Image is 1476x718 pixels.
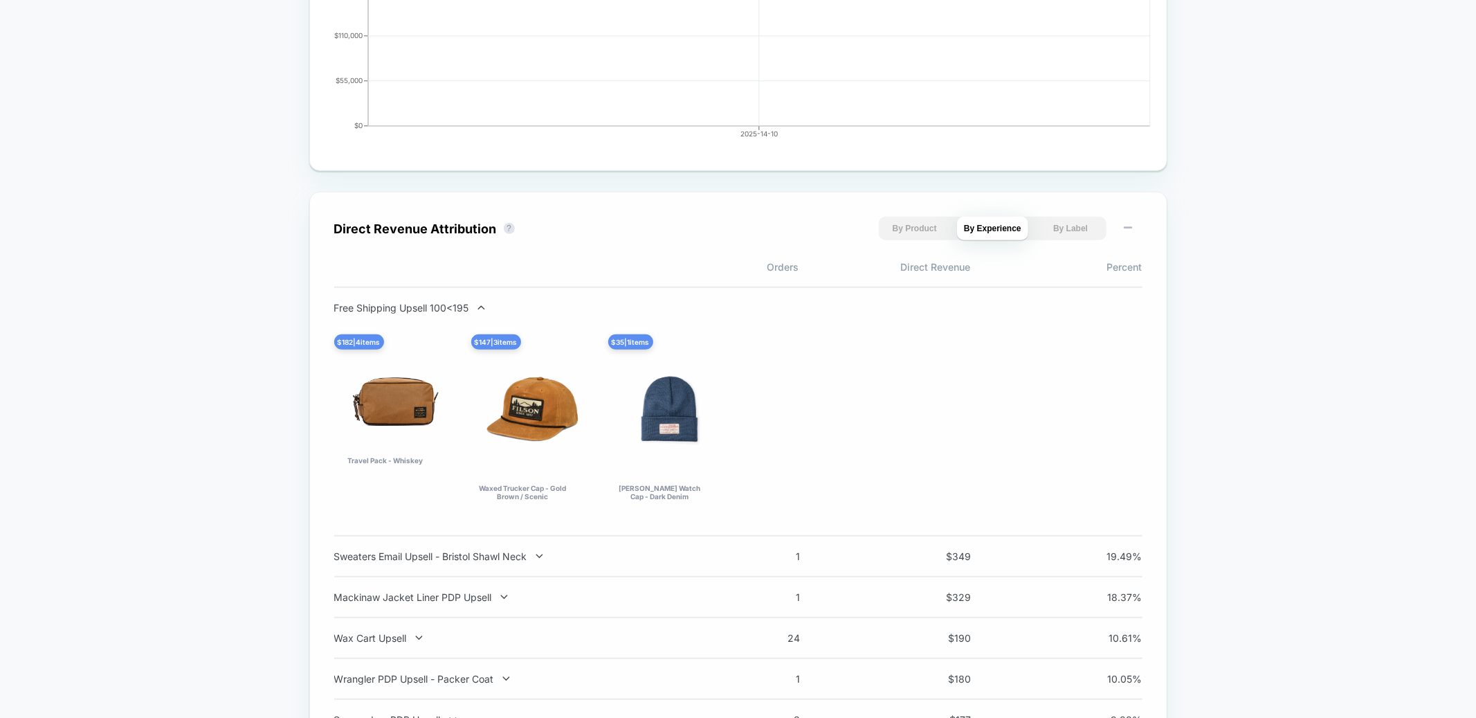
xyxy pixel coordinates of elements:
[471,334,521,350] div: $ 147 | 3 items
[341,341,450,451] img: Travel Pack - Whiskey
[334,32,363,40] tspan: $110,000
[909,550,972,562] span: $ 349
[336,77,363,85] tspan: $55,000
[909,673,972,685] span: $ 180
[957,217,1028,240] button: By Experience
[1080,673,1142,685] span: 10.05 %
[334,632,698,644] div: Wax Cart Upsell
[334,550,698,562] div: Sweaters Email Upsell - Bristol Shawl Neck
[971,261,1142,273] span: Percent
[334,591,698,603] div: Mackinaw Jacket Liner PDP Upsell
[879,217,950,240] button: By Product
[738,550,801,562] span: 1
[1035,217,1106,240] button: By Label
[740,129,778,138] tspan: 2025-14-10
[615,341,725,478] img: Ballard Watch Cap - Dark Denim
[615,484,704,501] div: [PERSON_NAME] Watch Cap - Dark Denim
[1080,550,1142,562] span: 19.49 %
[504,223,515,234] button: ?
[799,261,971,273] span: Direct Revenue
[334,673,698,685] div: Wrangler PDP Upsell - Packer Coat
[478,484,567,501] div: Waxed Trucker Cap - Gold Brown / Scenic
[628,261,799,273] span: Orders
[608,334,653,350] div: $ 35 | 1 items
[738,591,801,603] span: 1
[909,591,972,603] span: $ 329
[478,341,587,478] img: Waxed Trucker Cap - Gold Brown / Scenic
[354,122,363,130] tspan: $0
[334,334,384,350] div: $ 182 | 4 items
[1080,632,1142,644] span: 10.61 %
[341,456,430,473] div: Travel Pack - Whiskey
[1080,591,1142,603] span: 18.37 %
[909,632,972,644] span: $ 190
[738,632,801,644] span: 24
[334,302,698,314] div: Free Shipping Upsell 100<195
[738,673,801,685] span: 1
[334,222,497,236] div: Direct Revenue Attribution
